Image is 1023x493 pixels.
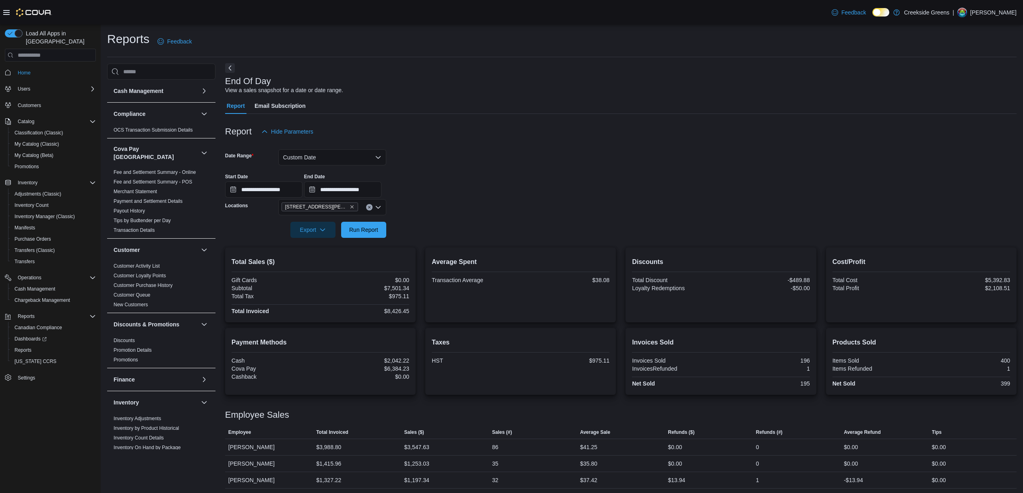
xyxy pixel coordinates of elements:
[11,257,96,266] span: Transfers
[114,375,135,384] h3: Finance
[258,124,317,140] button: Hide Parameters
[114,208,145,214] a: Payout History
[632,365,719,372] div: InvoicesRefunded
[18,70,31,76] span: Home
[923,357,1010,364] div: 400
[932,475,946,485] div: $0.00
[114,110,198,118] button: Compliance
[11,128,96,138] span: Classification (Classic)
[199,320,209,329] button: Discounts & Promotions
[668,442,682,452] div: $0.00
[580,459,597,468] div: $35.80
[11,223,38,233] a: Manifests
[23,29,96,45] span: Load All Apps in [GEOGRAPHIC_DATA]
[11,257,38,266] a: Transfers
[114,87,164,95] h3: Cash Management
[14,100,96,110] span: Customers
[580,429,610,435] span: Average Sale
[580,442,597,452] div: $41.25
[225,472,313,488] div: [PERSON_NAME]
[114,273,166,278] a: Customer Loyalty Points
[322,357,409,364] div: $2,042.22
[114,169,196,175] span: Fee and Settlement Summary - Online
[14,311,38,321] button: Reports
[723,365,810,372] div: 1
[225,456,313,472] div: [PERSON_NAME]
[114,445,181,450] a: Inventory On Hand by Package
[316,475,341,485] div: $1,327.22
[225,182,302,198] input: Press the down key to open a popover containing a calendar.
[199,86,209,96] button: Cash Management
[316,459,341,468] div: $1,415.96
[11,200,96,210] span: Inventory Count
[14,202,49,208] span: Inventory Count
[492,459,499,468] div: 35
[114,218,171,223] a: Tips by Budtender per Day
[8,233,99,245] button: Purchase Orders
[14,84,96,94] span: Users
[11,245,96,255] span: Transfers (Classic)
[11,334,50,344] a: Dashboards
[756,475,759,485] div: 1
[632,277,719,283] div: Total Discount
[114,398,198,406] button: Inventory
[114,188,157,195] span: Merchant Statement
[11,234,96,244] span: Purchase Orders
[11,151,57,160] a: My Catalog (Beta)
[18,179,37,186] span: Inventory
[432,338,609,347] h2: Taxes
[16,8,52,17] img: Cova
[114,302,148,307] a: New Customers
[114,227,155,233] a: Transaction Details
[756,459,759,468] div: 0
[290,222,335,238] button: Export
[232,338,409,347] h2: Payment Methods
[14,297,70,303] span: Chargeback Management
[282,202,358,211] span: 19 Reuben Crescent
[232,293,319,299] div: Total Tax
[832,365,920,372] div: Items Refunded
[199,148,209,158] button: Cova Pay [GEOGRAPHIC_DATA]
[107,336,215,368] div: Discounts & Promotions
[923,380,1010,387] div: 399
[404,459,429,468] div: $1,253.03
[14,178,96,188] span: Inventory
[114,169,196,175] a: Fee and Settlement Summary - Online
[11,284,96,294] span: Cash Management
[832,380,855,387] strong: Net Sold
[11,345,96,355] span: Reports
[227,98,245,114] span: Report
[14,191,61,197] span: Adjustments (Classic)
[341,222,386,238] button: Run Report
[114,283,173,288] a: Customer Purchase History
[18,274,41,281] span: Operations
[756,442,759,452] div: 0
[304,173,325,180] label: End Date
[904,8,949,17] p: Creekside Greens
[167,37,192,45] span: Feedback
[432,277,519,283] div: Transaction Average
[14,373,38,383] a: Settings
[11,357,96,366] span: Washington CCRS
[225,63,235,73] button: Next
[2,116,99,127] button: Catalog
[232,365,319,372] div: Cova Pay
[844,442,858,452] div: $0.00
[14,286,55,292] span: Cash Management
[225,127,252,136] h3: Report
[8,138,99,150] button: My Catalog (Classic)
[492,475,499,485] div: 32
[114,145,198,161] button: Cova Pay [GEOGRAPHIC_DATA]
[232,285,319,291] div: Subtotal
[522,357,610,364] div: $975.11
[14,347,31,353] span: Reports
[8,356,99,367] button: [US_STATE] CCRS
[14,373,96,383] span: Settings
[316,442,341,452] div: $3,988.80
[18,375,35,381] span: Settings
[8,161,99,172] button: Promotions
[114,179,192,185] a: Fee and Settlement Summary - POS
[322,277,409,283] div: $0.00
[957,8,967,17] div: Pat McCaffrey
